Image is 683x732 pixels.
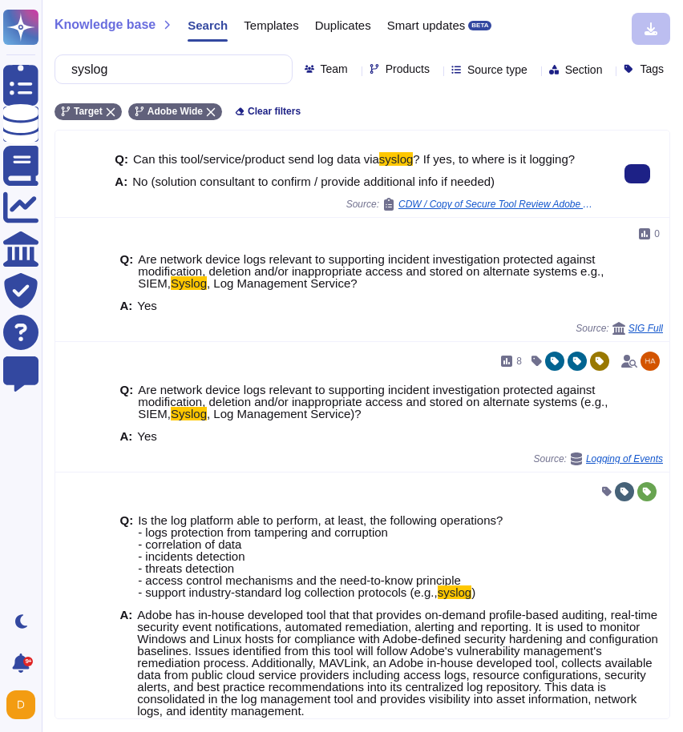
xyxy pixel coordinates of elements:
[471,585,475,599] span: )
[565,64,603,75] span: Section
[3,687,46,722] button: user
[119,384,133,420] b: Q:
[468,21,491,30] div: BETA
[516,356,522,366] span: 8
[534,452,663,465] span: Source:
[119,300,132,312] b: A:
[576,322,663,335] span: Source:
[171,407,207,420] mark: Syslog
[398,199,599,209] span: CDW / Copy of Secure Tool Review Adobe Analytics [DATE] (1)
[641,352,660,371] img: user
[438,585,472,599] mark: syslog
[654,229,660,239] span: 0
[321,63,348,74] span: Team
[137,429,156,443] span: Yes
[119,253,133,289] b: Q:
[137,608,658,718] span: Adobe has in-house developed tool that that provides on-demand profile-based auditing, real-time ...
[138,383,608,420] span: Are network device logs relevant to supporting incident investigation protected against modificat...
[188,19,228,31] span: Search
[133,152,379,166] span: Can this tool/service/product send log data via
[387,19,466,31] span: Smart updates
[23,657,33,666] div: 9+
[386,63,430,74] span: Products
[115,153,128,165] b: Q:
[137,299,156,312] span: Yes
[346,198,599,211] span: Source:
[586,454,663,464] span: Logging of Events
[6,690,35,719] img: user
[138,513,503,599] span: Is the log platform able to perform, at least, the following operations? - logs protection from t...
[138,252,604,290] span: Are network device logs relevant to supporting incident investigation protected against modificat...
[171,276,207,290] mark: Syslog
[115,175,127,187] b: A:
[207,407,362,420] span: , Log Management Service)?
[379,152,414,166] mark: syslog
[628,324,663,333] span: SIG Full
[119,514,133,598] b: Q:
[132,175,495,188] span: No (solution consultant to confirm / provide additional info if needed)
[74,107,103,116] span: Target
[413,152,575,166] span: ? If yes, to where is it logging?
[207,276,358,290] span: , Log Management Service?
[55,18,156,31] span: Knowledge base
[640,63,664,74] span: Tags
[63,55,276,83] input: Search a question or template...
[467,64,527,75] span: Source type
[248,107,301,116] span: Clear filters
[148,107,203,116] span: Adobe Wide
[244,19,298,31] span: Templates
[315,19,371,31] span: Duplicates
[119,609,132,717] b: A:
[119,430,132,442] b: A:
